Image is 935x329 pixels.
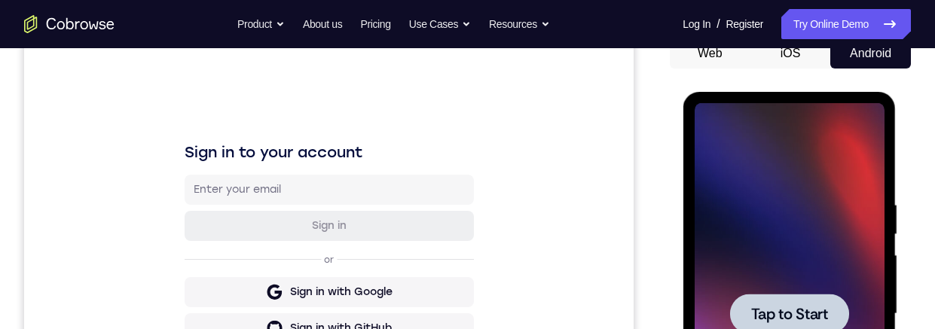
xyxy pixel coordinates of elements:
p: or [297,215,313,227]
a: Log In [683,9,710,39]
input: Enter your email [170,144,441,159]
a: Pricing [360,9,390,39]
button: Tap to Start [47,202,166,242]
a: Go to the home page [24,15,115,33]
span: / [717,15,720,33]
button: iOS [750,38,831,69]
span: Tap to Start [68,215,145,230]
button: Product [237,9,285,39]
h1: Sign in to your account [160,103,450,124]
a: About us [303,9,342,39]
button: Sign in with Google [160,239,450,269]
div: Sign in with GitHub [266,282,368,297]
button: Sign in with GitHub [160,275,450,305]
a: Register [726,9,763,39]
button: Use Cases [409,9,471,39]
button: Sign in [160,172,450,203]
button: Resources [489,9,550,39]
div: Sign in with Google [266,246,368,261]
button: Web [670,38,750,69]
a: Try Online Demo [781,9,911,39]
button: Android [830,38,911,69]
